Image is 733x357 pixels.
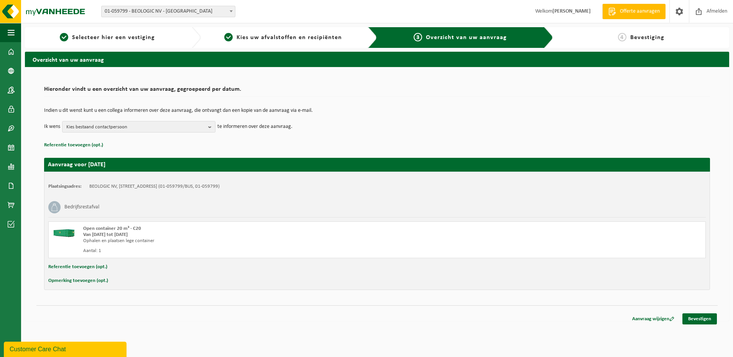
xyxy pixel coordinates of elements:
[83,232,128,237] strong: Van [DATE] tot [DATE]
[44,140,103,150] button: Referentie toevoegen (opt.)
[89,183,220,190] td: BEOLOGIC NV, [STREET_ADDRESS] (01-059799/BUS, 01-059799)
[102,6,235,17] span: 01-059799 - BEOLOGIC NV - SINT-DENIJS
[630,34,664,41] span: Bevestiging
[64,201,99,213] h3: Bedrijfsrestafval
[237,34,342,41] span: Kies uw afvalstoffen en recipiënten
[618,8,662,15] span: Offerte aanvragen
[626,313,680,324] a: Aanvraag wijzigen
[53,226,76,237] img: HK-XC-20-GN-00.png
[414,33,422,41] span: 3
[552,8,591,14] strong: [PERSON_NAME]
[224,33,233,41] span: 2
[60,33,68,41] span: 1
[4,340,128,357] iframe: chat widget
[602,4,666,19] a: Offerte aanvragen
[83,238,408,244] div: Ophalen en plaatsen lege container
[205,33,362,42] a: 2Kies uw afvalstoffen en recipiënten
[83,248,408,254] div: Aantal: 1
[217,121,293,133] p: te informeren over deze aanvraag.
[29,33,186,42] a: 1Selecteer hier een vestiging
[62,121,215,133] button: Kies bestaand contactpersoon
[25,52,729,67] h2: Overzicht van uw aanvraag
[618,33,626,41] span: 4
[48,184,82,189] strong: Plaatsingsadres:
[682,313,717,324] a: Bevestigen
[48,162,105,168] strong: Aanvraag voor [DATE]
[48,276,108,286] button: Opmerking toevoegen (opt.)
[48,262,107,272] button: Referentie toevoegen (opt.)
[44,86,710,97] h2: Hieronder vindt u een overzicht van uw aanvraag, gegroepeerd per datum.
[44,108,710,113] p: Indien u dit wenst kunt u een collega informeren over deze aanvraag, die ontvangt dan een kopie v...
[66,121,205,133] span: Kies bestaand contactpersoon
[426,34,507,41] span: Overzicht van uw aanvraag
[101,6,235,17] span: 01-059799 - BEOLOGIC NV - SINT-DENIJS
[83,226,141,231] span: Open container 20 m³ - C20
[72,34,155,41] span: Selecteer hier een vestiging
[44,121,60,133] p: Ik wens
